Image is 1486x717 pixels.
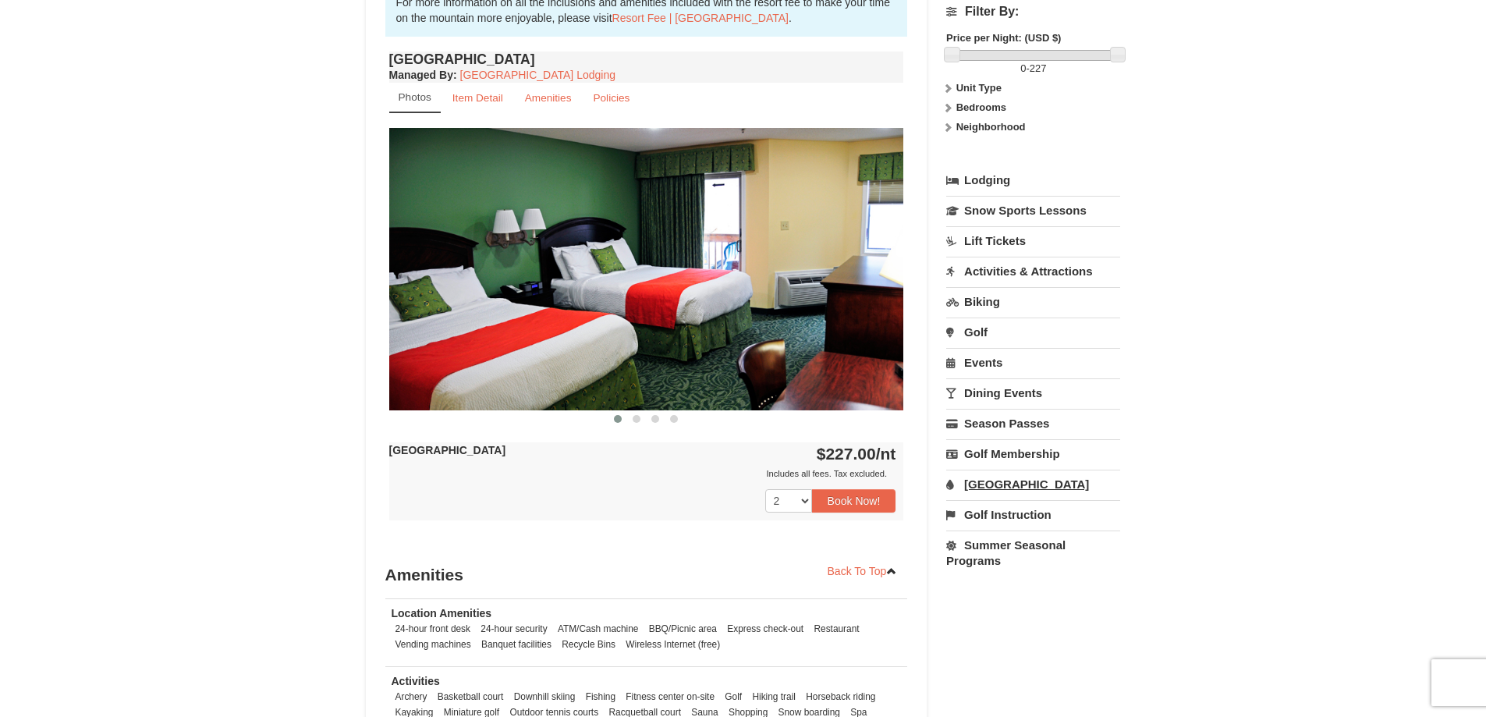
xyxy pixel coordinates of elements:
li: Hiking trail [748,689,800,705]
span: 0 [1020,62,1026,74]
strong: Price per Night: (USD $) [946,32,1061,44]
strong: Location Amenities [392,607,492,619]
strong: : [389,69,457,81]
img: 18876286-41-233aa5f3.jpg [389,128,904,410]
small: Item Detail [452,92,503,104]
span: Managed By [389,69,453,81]
a: Lodging [946,166,1120,194]
li: 24-hour front desk [392,621,475,637]
strong: Bedrooms [956,101,1006,113]
a: Lift Tickets [946,226,1120,255]
strong: Unit Type [956,82,1002,94]
li: Express check-out [723,621,807,637]
small: Amenities [525,92,572,104]
li: Fishing [582,689,619,705]
li: BBQ/Picnic area [645,621,721,637]
h4: Filter By: [946,5,1120,19]
h4: [GEOGRAPHIC_DATA] [389,51,904,67]
h3: Amenities [385,559,908,591]
button: Book Now! [812,489,896,513]
a: Summer Seasonal Programs [946,531,1120,575]
li: 24-hour security [477,621,551,637]
a: [GEOGRAPHIC_DATA] Lodging [460,69,615,81]
a: Dining Events [946,378,1120,407]
li: Fitness center on-site [622,689,718,705]
li: Downhill skiing [510,689,580,705]
a: Events [946,348,1120,377]
small: Photos [399,91,431,103]
a: [GEOGRAPHIC_DATA] [946,470,1120,499]
li: ATM/Cash machine [554,621,643,637]
a: Biking [946,287,1120,316]
strong: Activities [392,675,440,687]
strong: Neighborhood [956,121,1026,133]
a: Policies [583,83,640,113]
li: Restaurant [810,621,863,637]
strong: $227.00 [817,445,896,463]
label: - [946,61,1120,76]
div: Includes all fees. Tax excluded. [389,466,896,481]
a: Snow Sports Lessons [946,196,1120,225]
a: Photos [389,83,441,113]
a: Item Detail [442,83,513,113]
a: Activities & Attractions [946,257,1120,286]
li: Wireless Internet (free) [622,637,724,652]
a: Golf Membership [946,439,1120,468]
a: Back To Top [817,559,908,583]
li: Banquet facilities [477,637,555,652]
a: Golf [946,318,1120,346]
span: /nt [876,445,896,463]
li: Basketball court [434,689,508,705]
a: Resort Fee | [GEOGRAPHIC_DATA] [612,12,789,24]
li: Archery [392,689,431,705]
span: 227 [1030,62,1047,74]
li: Recycle Bins [558,637,619,652]
small: Policies [593,92,630,104]
li: Horseback riding [802,689,879,705]
a: Season Passes [946,409,1120,438]
li: Golf [721,689,746,705]
li: Vending machines [392,637,475,652]
a: Amenities [515,83,582,113]
strong: [GEOGRAPHIC_DATA] [389,444,506,456]
a: Golf Instruction [946,500,1120,529]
